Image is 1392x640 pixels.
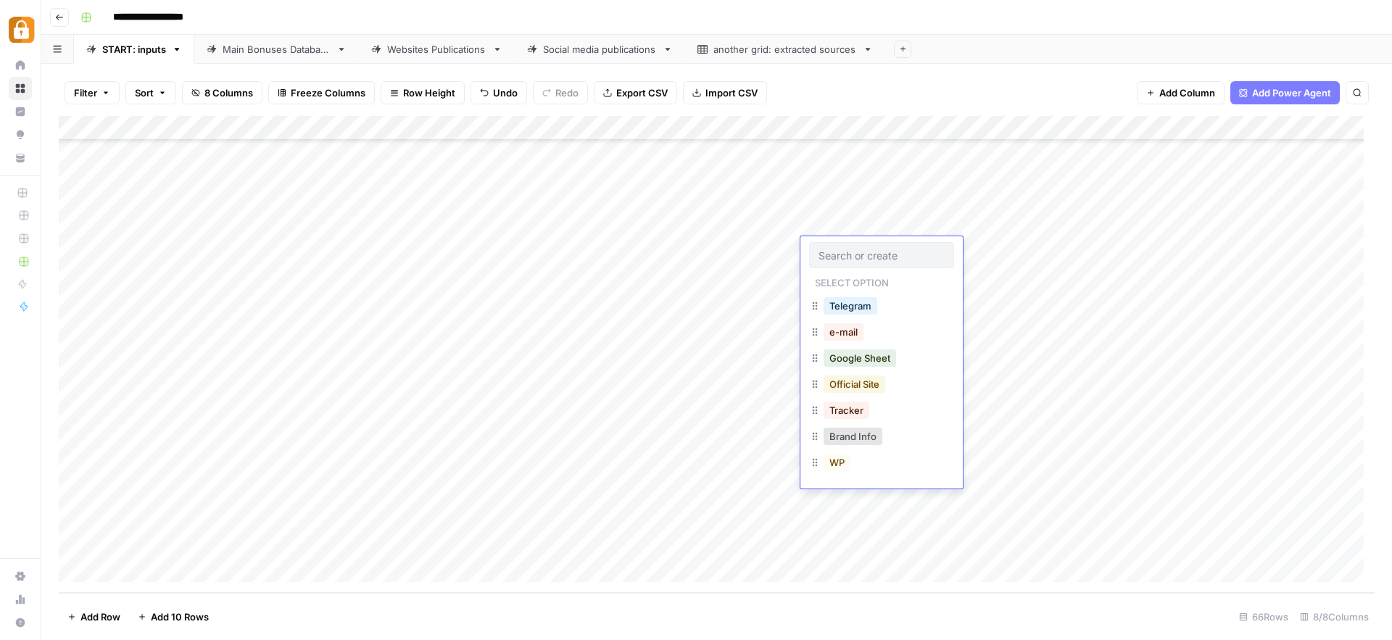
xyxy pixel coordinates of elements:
[1233,605,1294,628] div: 66 Rows
[74,35,194,64] a: START: inputs
[713,42,857,57] div: another grid: extracted sources
[65,81,120,104] button: Filter
[9,12,32,48] button: Workspace: Adzz
[594,81,677,104] button: Export CSV
[809,346,954,373] div: Google Sheet
[543,42,657,57] div: Social media publications
[9,146,32,170] a: Your Data
[685,35,885,64] a: another grid: extracted sources
[194,35,359,64] a: Main Bonuses Database
[80,610,120,624] span: Add Row
[125,81,176,104] button: Sort
[809,425,954,451] div: Brand Info
[59,605,129,628] button: Add Row
[9,77,32,100] a: Browse
[182,81,262,104] button: 8 Columns
[809,320,954,346] div: e-mail
[809,451,954,477] div: WP
[223,42,331,57] div: Main Bonuses Database
[1252,86,1331,100] span: Add Power Agent
[9,123,32,146] a: Opportunities
[824,349,896,367] button: Google Sheet
[151,610,209,624] span: Add 10 Rows
[493,86,518,100] span: Undo
[9,565,32,588] a: Settings
[683,81,767,104] button: Import CSV
[1159,86,1215,100] span: Add Column
[824,297,877,315] button: Telegram
[129,605,217,628] button: Add 10 Rows
[824,323,863,341] button: e-mail
[9,100,32,123] a: Insights
[9,611,32,634] button: Help + Support
[515,35,685,64] a: Social media publications
[9,17,35,43] img: Adzz Logo
[1294,605,1375,628] div: 8/8 Columns
[387,42,486,57] div: Websites Publications
[359,35,515,64] a: Websites Publications
[204,86,253,100] span: 8 Columns
[705,86,758,100] span: Import CSV
[809,273,895,290] p: Select option
[381,81,465,104] button: Row Height
[135,86,154,100] span: Sort
[616,86,668,100] span: Export CSV
[824,428,882,445] button: Brand Info
[471,81,527,104] button: Undo
[9,54,32,77] a: Home
[555,86,579,100] span: Redo
[533,81,588,104] button: Redo
[809,294,954,320] div: Telegram
[824,402,869,419] button: Tracker
[824,454,850,471] button: WP
[809,373,954,399] div: Official Site
[809,399,954,425] div: Tracker
[9,588,32,611] a: Usage
[74,86,97,100] span: Filter
[1230,81,1340,104] button: Add Power Agent
[268,81,375,104] button: Freeze Columns
[291,86,365,100] span: Freeze Columns
[824,375,885,393] button: Official Site
[403,86,455,100] span: Row Height
[819,249,945,262] input: Search or create
[102,42,166,57] div: START: inputs
[1137,81,1225,104] button: Add Column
